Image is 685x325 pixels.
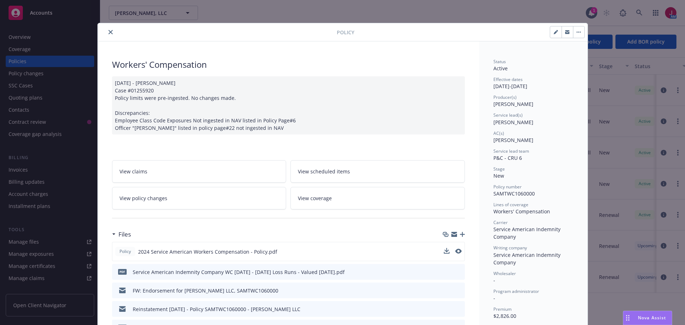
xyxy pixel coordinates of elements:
[118,248,132,255] span: Policy
[493,59,506,65] span: Status
[493,190,535,197] span: SAMTWC1060000
[455,249,462,254] button: preview file
[493,313,516,319] span: $2,826.00
[493,166,505,172] span: Stage
[106,28,115,36] button: close
[112,59,465,71] div: Workers' Compensation
[493,76,573,90] div: [DATE] - [DATE]
[112,76,465,134] div: [DATE] - [PERSON_NAME] Case #01255920 Policy limits were pre-ingested. No changes made. Discrepan...
[290,160,465,183] a: View scheduled items
[337,29,354,36] span: Policy
[623,311,632,325] div: Drag to move
[493,245,527,251] span: Writing company
[493,208,550,215] span: Workers' Compensation
[493,288,539,294] span: Program administrator
[638,315,666,321] span: Nova Assist
[133,268,345,276] div: Service American Indemnity Company WC [DATE] - [DATE] Loss Runs - Valued [DATE].pdf
[493,101,533,107] span: [PERSON_NAME]
[112,160,286,183] a: View claims
[456,305,462,313] button: preview file
[444,268,450,276] button: download file
[493,148,529,154] span: Service lead team
[456,268,462,276] button: preview file
[298,194,332,202] span: View coverage
[298,168,350,175] span: View scheduled items
[118,269,127,274] span: pdf
[493,130,504,136] span: AC(s)
[444,248,450,254] button: download file
[493,112,523,118] span: Service lead(s)
[493,270,516,276] span: Wholesaler
[493,306,512,312] span: Premium
[444,248,450,255] button: download file
[493,76,523,82] span: Effective dates
[455,248,462,255] button: preview file
[444,305,450,313] button: download file
[133,287,278,294] div: FW: Endorsement for [PERSON_NAME] LLC, SAMTWC1060000
[133,305,300,313] div: Reinstatement [DATE] - Policy SAMTWC1060000 - [PERSON_NAME] LLC
[493,94,517,100] span: Producer(s)
[493,252,562,266] span: Service American Indemnity Company
[493,119,533,126] span: [PERSON_NAME]
[290,187,465,209] a: View coverage
[444,287,450,294] button: download file
[623,311,672,325] button: Nova Assist
[120,168,147,175] span: View claims
[138,248,277,255] span: 2024 Service American Workers Compensation - Policy.pdf
[118,230,131,239] h3: Files
[493,137,533,143] span: [PERSON_NAME]
[493,277,495,284] span: -
[493,65,508,72] span: Active
[112,187,286,209] a: View policy changes
[493,295,495,301] span: -
[120,194,167,202] span: View policy changes
[456,287,462,294] button: preview file
[493,202,528,208] span: Lines of coverage
[493,154,522,161] span: P&C - CRU 6
[493,219,508,225] span: Carrier
[493,226,562,240] span: Service American Indemnity Company
[493,184,522,190] span: Policy number
[493,172,504,179] span: New
[112,230,131,239] div: Files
